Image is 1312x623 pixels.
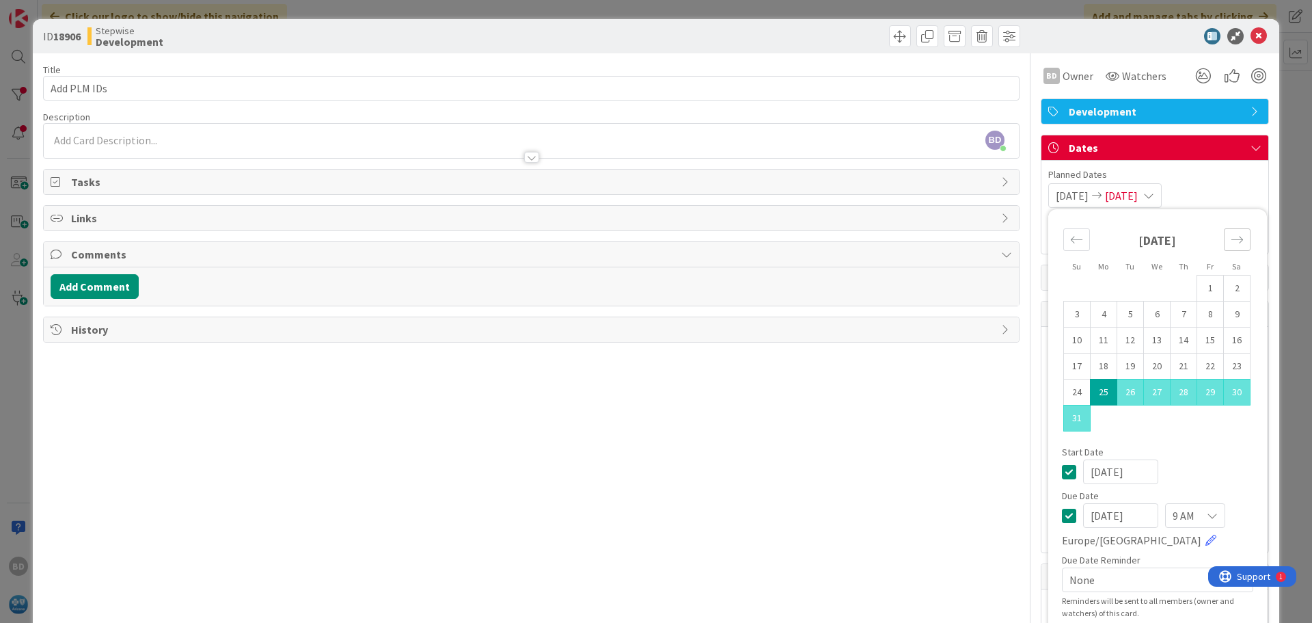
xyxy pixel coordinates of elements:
span: [DATE] [1105,187,1138,204]
small: Fr [1207,261,1214,271]
td: Choose Monday, 08/04/2025 12:00 PM as your check-in date. It’s available. [1091,302,1117,328]
td: Choose Tuesday, 08/19/2025 12:00 PM as your check-in date. It’s available. [1117,354,1144,380]
small: Tu [1125,261,1134,271]
span: Links [71,210,994,226]
td: Choose Monday, 08/11/2025 12:00 PM as your check-in date. It’s available. [1091,328,1117,354]
td: Choose Saturday, 08/16/2025 12:00 PM as your check-in date. It’s available. [1224,328,1250,354]
td: Choose Sunday, 08/17/2025 12:00 PM as your check-in date. It’s available. [1064,354,1091,380]
small: We [1151,261,1162,271]
td: Choose Thursday, 08/21/2025 12:00 PM as your check-in date. It’s available. [1171,354,1197,380]
span: Watchers [1122,68,1166,84]
div: Calendar [1048,216,1266,447]
span: Dates [1069,140,1244,156]
span: [DATE] [1056,187,1089,204]
span: Stepwise [96,25,163,36]
td: Selected. Thursday, 08/28/2025 12:00 PM [1171,380,1197,406]
td: Choose Sunday, 08/03/2025 12:00 PM as your check-in date. It’s available. [1064,302,1091,328]
strong: [DATE] [1138,233,1176,248]
td: Choose Wednesday, 08/13/2025 12:00 PM as your check-in date. It’s available. [1144,328,1171,354]
td: Choose Sunday, 08/10/2025 12:00 PM as your check-in date. It’s available. [1064,328,1091,354]
div: Move forward to switch to the next month. [1224,228,1250,251]
td: Choose Friday, 08/15/2025 12:00 PM as your check-in date. It’s available. [1197,328,1224,354]
td: Choose Friday, 08/01/2025 12:00 PM as your check-in date. It’s available. [1197,276,1224,302]
div: Move backward to switch to the previous month. [1063,228,1090,251]
span: Due Date Reminder [1062,555,1140,565]
td: Choose Thursday, 08/14/2025 12:00 PM as your check-in date. It’s available. [1171,328,1197,354]
td: Choose Tuesday, 08/05/2025 12:00 PM as your check-in date. It’s available. [1117,302,1144,328]
input: MM/DD/YYYY [1083,460,1158,484]
td: Choose Thursday, 08/07/2025 12:00 PM as your check-in date. It’s available. [1171,302,1197,328]
td: Selected. Tuesday, 08/26/2025 12:00 PM [1117,380,1144,406]
td: Choose Saturday, 08/23/2025 12:00 PM as your check-in date. It’s available. [1224,354,1250,380]
div: BD [1043,68,1060,84]
div: Reminders will be sent to all members (owner and watchers) of this card. [1062,595,1253,620]
span: BD [985,131,1004,150]
span: Due Date [1062,491,1099,501]
span: Support [29,2,62,18]
td: Selected. Saturday, 08/30/2025 12:00 PM [1224,380,1250,406]
td: Choose Sunday, 08/24/2025 12:00 PM as your check-in date. It’s available. [1064,380,1091,406]
td: Choose Friday, 08/22/2025 12:00 PM as your check-in date. It’s available. [1197,354,1224,380]
td: Choose Saturday, 08/02/2025 12:00 PM as your check-in date. It’s available. [1224,276,1250,302]
span: Comments [71,246,994,263]
span: ID [43,28,81,44]
small: Sa [1232,261,1241,271]
button: Add Comment [51,274,139,299]
span: Start Date [1062,447,1104,457]
small: Mo [1098,261,1108,271]
span: History [71,321,994,338]
input: type card name here... [43,76,1020,101]
td: Choose Monday, 08/18/2025 12:00 PM as your check-in date. It’s available. [1091,354,1117,380]
td: Selected. Friday, 08/29/2025 12:00 PM [1197,380,1224,406]
input: MM/DD/YYYY [1083,503,1158,528]
td: Choose Saturday, 08/09/2025 12:00 PM as your check-in date. It’s available. [1224,302,1250,328]
span: Owner [1063,68,1093,84]
b: 18906 [53,29,81,43]
td: Choose Wednesday, 08/06/2025 12:00 PM as your check-in date. It’s available. [1144,302,1171,328]
label: Title [43,64,61,76]
td: Choose Friday, 08/08/2025 12:00 PM as your check-in date. It’s available. [1197,302,1224,328]
td: Selected. Sunday, 08/31/2025 12:00 PM [1064,406,1091,432]
span: 9 AM [1173,506,1194,525]
span: Europe/[GEOGRAPHIC_DATA] [1062,532,1201,548]
span: Description [43,111,90,123]
div: 1 [71,5,74,16]
b: Development [96,36,163,47]
td: Choose Wednesday, 08/20/2025 12:00 PM as your check-in date. It’s available. [1144,354,1171,380]
span: Development [1069,103,1244,120]
td: Selected. Wednesday, 08/27/2025 12:00 PM [1144,380,1171,406]
span: None [1069,570,1222,589]
small: Su [1072,261,1081,271]
td: Selected as start date. Monday, 08/25/2025 12:00 PM [1091,380,1117,406]
td: Choose Tuesday, 08/12/2025 12:00 PM as your check-in date. It’s available. [1117,328,1144,354]
span: Planned Dates [1048,168,1261,182]
small: Th [1179,261,1188,271]
span: Tasks [71,174,994,190]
